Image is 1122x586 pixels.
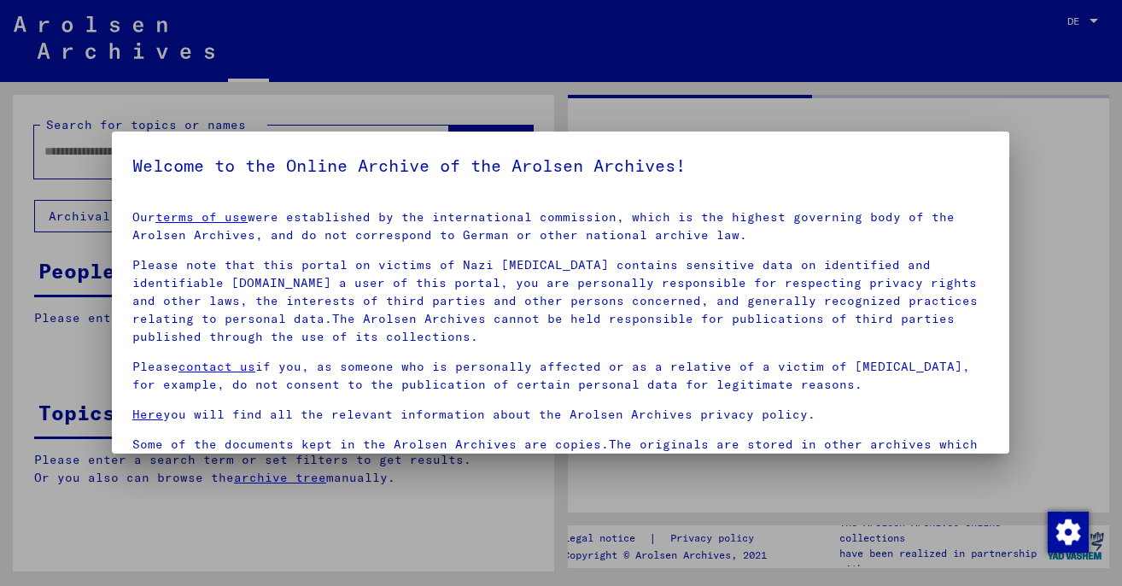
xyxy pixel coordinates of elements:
[132,406,989,424] p: you will find all the relevant information about the Arolsen Archives privacy policy.
[132,208,989,244] p: Our were established by the international commission, which is the highest governing body of the ...
[132,256,989,346] p: Please note that this portal on victims of Nazi [MEDICAL_DATA] contains sensitive data on identif...
[1048,512,1089,553] img: Zustimmung ändern
[1047,511,1088,552] div: Zustimmung ändern
[155,209,248,225] a: terms of use
[178,359,255,374] a: contact us
[132,358,989,394] p: Please if you, as someone who is personally affected or as a relative of a victim of [MEDICAL_DAT...
[132,436,989,489] p: Some of the documents kept in the Arolsen Archives are copies.The originals are stored in other a...
[132,407,163,422] a: Here
[132,152,989,179] h5: Welcome to the Online Archive of the Arolsen Archives!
